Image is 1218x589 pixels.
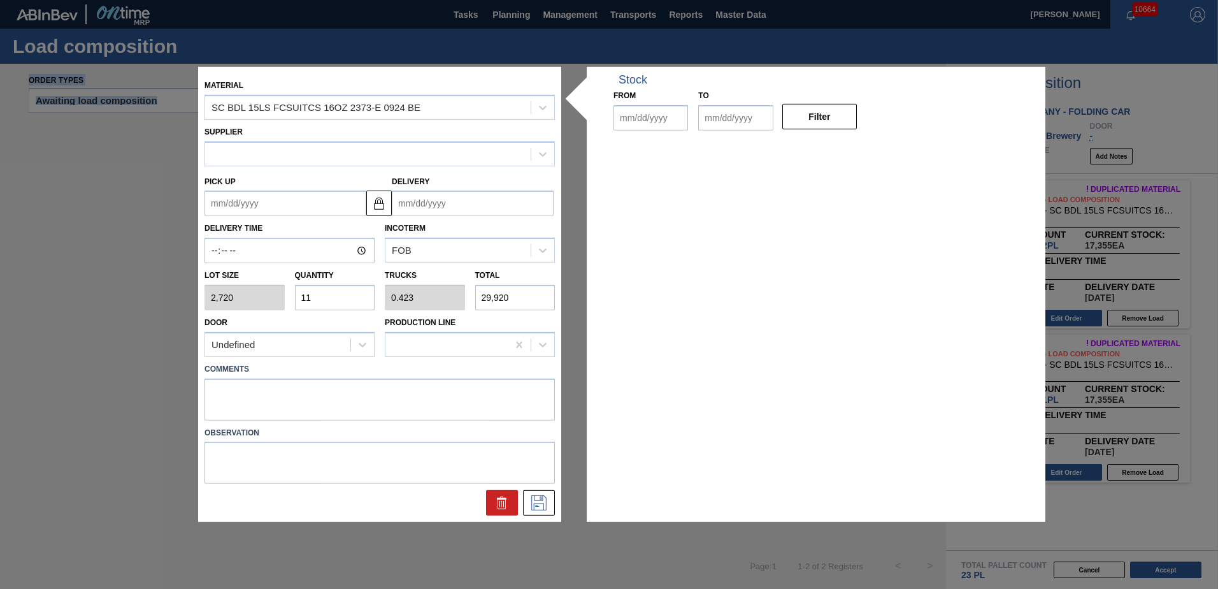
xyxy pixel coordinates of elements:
[486,490,518,516] div: Delete Suggestion
[613,105,688,131] input: mm/dd/yyyy
[392,191,554,216] input: mm/dd/yyyy
[211,102,420,113] div: SC BDL 15LS FCSUITCS 16OZ 2373-E 0924 BE
[204,266,285,285] label: Lot size
[211,339,255,350] div: Undefined
[782,104,857,129] button: Filter
[204,127,243,136] label: Supplier
[619,73,647,87] div: Stock
[698,91,708,100] label: to
[475,271,500,280] label: Total
[523,490,555,516] div: Save Suggestion
[385,271,417,280] label: Trucks
[366,190,392,215] button: locked
[385,224,426,233] label: Incoterm
[698,105,773,131] input: mm/dd/yyyy
[204,219,375,238] label: Delivery Time
[204,177,236,185] label: Pick up
[204,81,243,90] label: Material
[385,318,455,327] label: Production Line
[204,423,555,442] label: Observation
[204,360,555,379] label: Comments
[204,191,366,216] input: mm/dd/yyyy
[392,245,412,256] div: FOB
[392,177,430,185] label: Delivery
[204,318,227,327] label: Door
[613,91,636,100] label: From
[295,271,334,280] label: Quantity
[371,195,387,210] img: locked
